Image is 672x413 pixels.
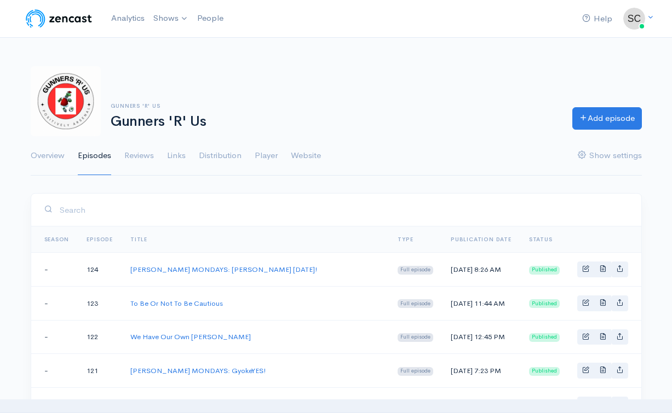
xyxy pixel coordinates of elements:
[398,333,433,342] span: Full episode
[398,367,433,376] span: Full episode
[87,236,113,243] a: Episode
[107,7,149,30] a: Analytics
[635,376,661,402] iframe: gist-messenger-bubble-iframe
[398,236,413,243] a: Type
[442,286,520,320] td: [DATE] 11:44 AM
[78,354,122,388] td: 121
[31,286,78,320] td: -
[291,136,321,176] a: Website
[442,253,520,287] td: [DATE] 8:26 AM
[111,103,559,109] h6: Gunners 'R' Us
[529,266,560,275] span: Published
[442,354,520,388] td: [DATE] 7:23 PM
[572,107,642,130] a: Add episode
[31,320,78,354] td: -
[78,253,122,287] td: 124
[398,299,433,308] span: Full episode
[149,7,193,31] a: Shows
[577,397,628,412] div: Basic example
[577,295,628,311] div: Basic example
[529,367,560,376] span: Published
[111,114,559,130] h1: Gunners 'R' Us
[529,333,560,342] span: Published
[577,261,628,277] div: Basic example
[577,363,628,379] div: Basic example
[130,366,266,375] a: [PERSON_NAME] MONDAYS: GyokeYES!
[255,136,278,176] a: Player
[130,332,251,341] a: We Have Our Own [PERSON_NAME]
[442,320,520,354] td: [DATE] 12:45 PM
[31,354,78,388] td: -
[31,136,65,176] a: Overview
[451,236,512,243] a: Publication date
[24,8,94,30] img: ZenCast Logo
[130,265,318,274] a: [PERSON_NAME] MONDAYS: [PERSON_NAME] [DATE]!
[130,299,223,308] a: To Be Or Not To Be Cautious
[199,136,242,176] a: Distribution
[44,236,70,243] a: Season
[577,329,628,345] div: Basic example
[529,236,553,243] span: Status
[78,320,122,354] td: 122
[578,7,617,31] a: Help
[623,8,645,30] img: ...
[124,136,154,176] a: Reviews
[529,299,560,308] span: Published
[31,253,78,287] td: -
[398,266,433,275] span: Full episode
[130,236,147,243] a: Title
[78,136,111,176] a: Episodes
[193,7,228,30] a: People
[59,199,628,221] input: Search
[78,286,122,320] td: 123
[578,136,642,176] a: Show settings
[167,136,186,176] a: Links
